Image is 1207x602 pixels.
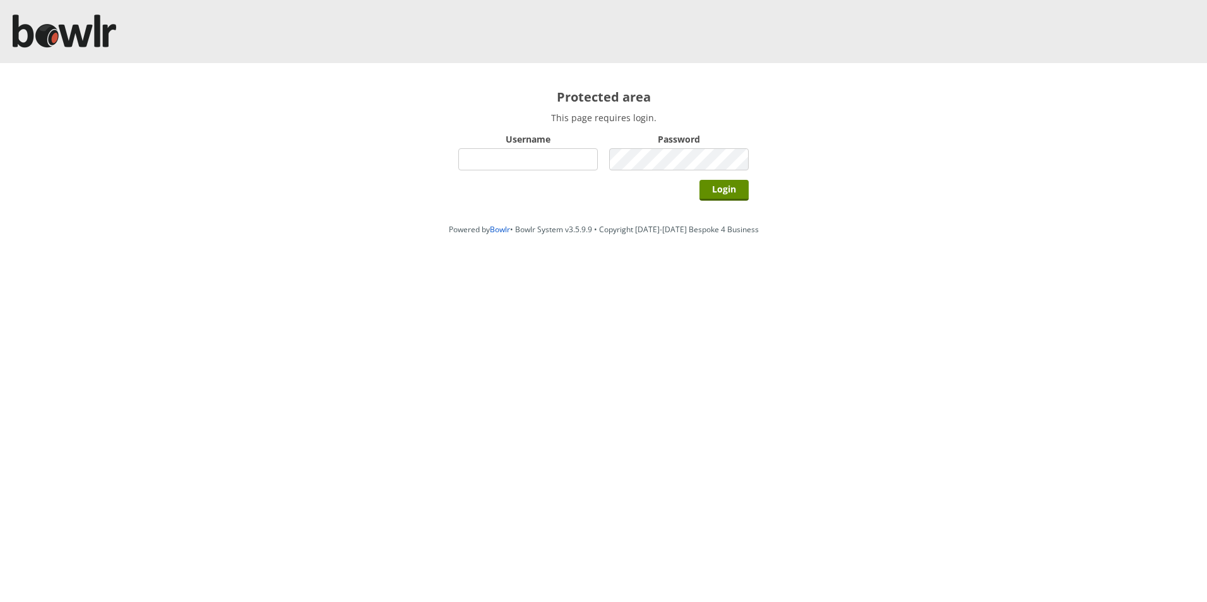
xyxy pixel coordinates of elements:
label: Password [609,133,749,145]
h2: Protected area [458,88,749,105]
input: Login [699,180,749,201]
label: Username [458,133,598,145]
span: Powered by • Bowlr System v3.5.9.9 • Copyright [DATE]-[DATE] Bespoke 4 Business [449,224,759,235]
a: Bowlr [490,224,510,235]
p: This page requires login. [458,112,749,124]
